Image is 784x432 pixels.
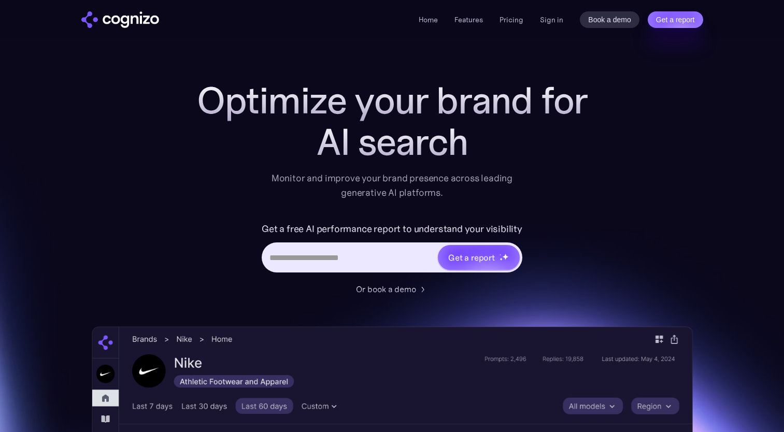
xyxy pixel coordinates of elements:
[648,11,703,28] a: Get a report
[81,11,159,28] img: cognizo logo
[356,283,416,295] div: Or book a demo
[500,15,523,24] a: Pricing
[419,15,438,24] a: Home
[262,221,522,237] label: Get a free AI performance report to understand your visibility
[81,11,159,28] a: home
[454,15,483,24] a: Features
[265,171,520,200] div: Monitor and improve your brand presence across leading generative AI platforms.
[185,121,600,163] div: AI search
[500,254,501,255] img: star
[356,283,429,295] a: Or book a demo
[540,13,563,26] a: Sign in
[262,221,522,278] form: Hero URL Input Form
[502,253,509,260] img: star
[185,80,600,121] h1: Optimize your brand for
[448,251,495,264] div: Get a report
[437,244,521,271] a: Get a reportstarstarstar
[580,11,639,28] a: Book a demo
[500,257,503,261] img: star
